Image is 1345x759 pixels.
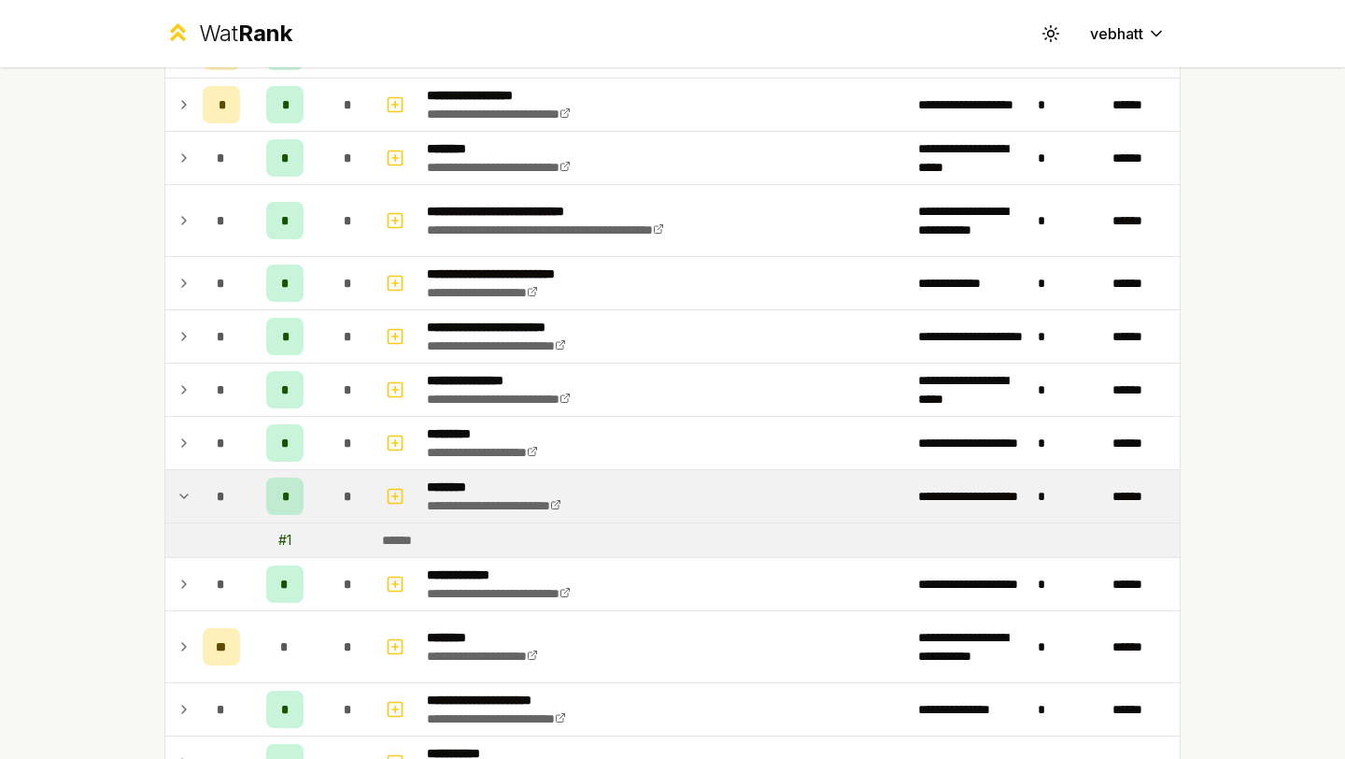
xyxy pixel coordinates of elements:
span: vebhatt [1090,22,1143,45]
div: Wat [199,19,292,49]
a: WatRank [164,19,292,49]
button: vebhatt [1075,17,1181,50]
span: Rank [238,20,292,47]
div: # 1 [278,531,291,550]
